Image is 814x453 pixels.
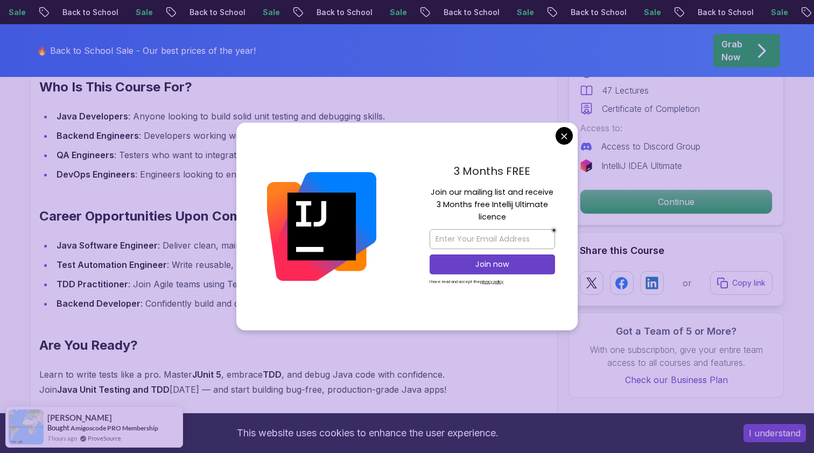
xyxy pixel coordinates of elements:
strong: Backend Developer [57,298,141,309]
li: : Write reusable, robust tests for enterprise applications. [53,257,497,272]
li: : Deliver clean, maintainable code with high test coverage. [53,238,497,253]
p: Certificate of Completion [602,102,700,115]
h2: Who Is This Course For? [39,79,497,96]
button: Copy link [710,271,773,295]
strong: DevOps Engineers [57,169,135,180]
p: Sale [252,7,286,18]
p: Back to School [179,7,252,18]
p: IntelliJ IDEA Ultimate [601,159,682,172]
p: Back to School [433,7,506,18]
h2: Share this Course [580,243,773,258]
a: Check our Business Plan [580,373,773,386]
img: jetbrains logo [580,159,593,172]
p: Grab Now [721,38,742,63]
strong: Java Unit Testing and TDD [57,384,170,395]
h2: Career Opportunities Upon Completion [39,208,497,225]
strong: TDD Practitioner [57,279,128,289]
p: Back to School [306,7,379,18]
li: : Join Agile teams using Test-Driven Development in their workflows. [53,277,497,292]
button: Continue [580,189,773,214]
li: : Testers who want to integrate directly into Java-based development workflows. [53,147,497,162]
p: Access to: [580,122,773,135]
h3: Got a Team of 5 or More? [580,324,773,339]
strong: Java Software Engineer [57,240,158,251]
p: Sale [125,7,159,18]
p: Learn to write tests like a pro. Master , embrace , and debug Java code with confidence. Join [DA... [39,367,497,397]
strong: TDD [263,369,282,380]
div: This website uses cookies to enhance the user experience. [8,421,727,445]
li: : Engineers looking to enforce TDD in continuous integration environments. [53,167,497,182]
p: Copy link [732,278,766,288]
strong: JUnit 5 [192,369,221,380]
li: : Anyone looking to build solid unit testing and debugging skills. [53,109,497,124]
p: or [683,277,692,289]
span: Bought [47,423,69,432]
p: Sale [760,7,795,18]
strong: QA Engineers [57,150,114,160]
h2: Are You Ready? [39,337,497,354]
p: Back to School [52,7,125,18]
p: Continue [580,190,772,214]
span: 7 hours ago [47,434,77,443]
a: Amigoscode PRO Membership [71,424,158,432]
p: 47 Lectures [602,84,649,97]
p: Sale [633,7,668,18]
p: Back to School [560,7,633,18]
a: ProveSource [88,434,121,443]
button: Accept cookies [743,424,806,442]
strong: Java Developers [57,111,128,122]
strong: Backend Engineers [57,130,139,141]
li: : Developers working with Spring Boot, APIs, or microservices. [53,128,497,143]
p: Sale [506,7,541,18]
li: : Confidently build and deploy Java services with proven logic and reliability. [53,296,497,311]
p: Sale [379,7,413,18]
p: Back to School [687,7,760,18]
p: With one subscription, give your entire team access to all courses and features. [580,343,773,369]
p: Access to Discord Group [601,140,700,153]
p: 🔥 Back to School Sale - Our best prices of the year! [37,44,256,57]
span: [PERSON_NAME] [47,413,112,422]
img: provesource social proof notification image [9,409,44,444]
strong: Test Automation Engineer [57,259,167,270]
